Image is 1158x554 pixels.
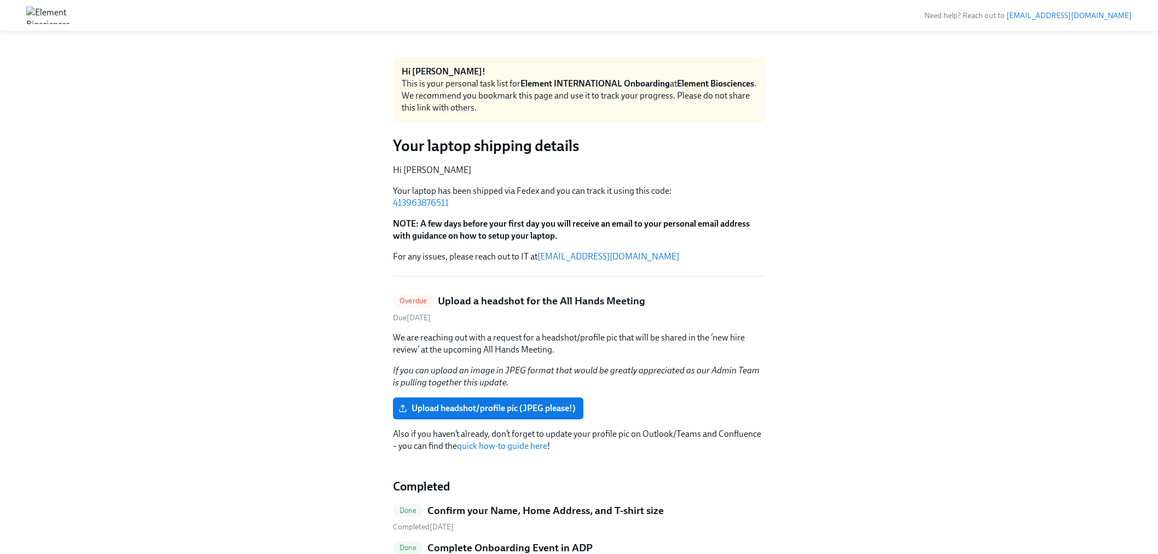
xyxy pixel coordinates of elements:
[393,365,760,388] em: If you can upload an image in JPEG format that would be greatly appreciated as our Admin Team is ...
[393,313,431,322] span: Monday, September 8th 2025, 9:00 am
[26,7,70,24] img: Element Biosciences
[402,78,756,114] div: This is your personal task list for at . We recommend you bookmark this page and use it to track ...
[393,478,765,495] h4: Completed
[393,218,750,241] strong: NOTE: A few days before your first day you will receive an email to your personal email address w...
[393,522,454,532] span: Tuesday, June 10th 2025, 2:56 pm
[520,78,670,89] strong: Element INTERNATIONAL Onboarding
[393,185,765,209] p: Your laptop has been shipped via Fedex and you can track it using this code:
[393,136,765,155] h3: Your laptop shipping details
[677,78,754,89] strong: Element Biosciences
[393,504,765,533] a: DoneConfirm your Name, Home Address, and T-shirt size Completed[DATE]
[393,251,765,263] p: For any issues, please reach out to IT at
[393,164,765,176] p: Hi [PERSON_NAME]
[393,397,583,419] label: Upload headshot/profile pic (JPEG please!)
[393,544,423,552] span: Done
[393,198,449,208] a: 413963876511
[393,506,423,515] span: Done
[393,428,765,452] p: Also if you haven’t already, don’t forget to update your profile pic on Outlook/Teams and Conflue...
[427,504,664,518] h5: Confirm your Name, Home Address, and T-shirt size
[457,441,547,451] a: quick how-to guide here
[393,297,433,305] span: Overdue
[924,11,1132,20] span: Need help? Reach out to
[1006,11,1132,20] a: [EMAIL_ADDRESS][DOMAIN_NAME]
[393,294,765,323] a: OverdueUpload a headshot for the All Hands MeetingDue[DATE]
[401,403,576,414] span: Upload headshot/profile pic (JPEG please!)
[393,332,765,356] p: We are reaching out with a request for a headshot/profile pic that will be shared in the ‘new hir...
[438,294,645,308] h5: Upload a headshot for the All Hands Meeting
[402,66,485,77] strong: Hi [PERSON_NAME]!
[537,251,679,262] a: [EMAIL_ADDRESS][DOMAIN_NAME]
